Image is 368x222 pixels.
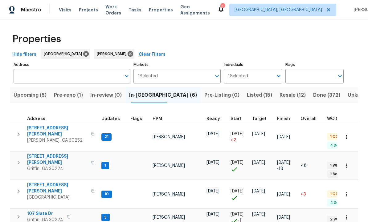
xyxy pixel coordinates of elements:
span: Geo Assignments [180,4,210,16]
span: [GEOGRAPHIC_DATA] [27,194,87,200]
label: Address [14,63,130,67]
span: 1 WIP [328,163,341,168]
span: [GEOGRAPHIC_DATA] [44,51,84,57]
span: [PERSON_NAME] [153,163,185,168]
span: Properties [149,7,173,13]
div: 1 [220,4,225,10]
button: Open [274,72,283,80]
span: Target [252,117,267,121]
span: Overall [301,117,317,121]
span: 10 [102,192,111,197]
span: [DATE] [252,160,265,165]
span: Ready [206,117,220,121]
span: Pre-Listing (0) [204,91,239,99]
span: [STREET_ADDRESS][PERSON_NAME] [27,182,87,194]
button: Hide filters [10,49,39,60]
div: Earliest renovation start date (first business day after COE or Checkout) [206,117,226,121]
span: 4 Done [328,143,346,148]
button: Clear Filters [136,49,168,60]
span: [DATE] [277,215,290,220]
span: [GEOGRAPHIC_DATA], [GEOGRAPHIC_DATA] [235,7,322,13]
span: [DATE] [277,135,290,139]
span: Listed (15) [247,91,272,99]
label: Markets [133,63,221,67]
span: [DATE] [231,212,243,216]
span: -18 [301,163,307,168]
button: Open [122,72,131,80]
label: Individuals [224,63,282,67]
span: [PERSON_NAME], GA 30252 [27,137,87,143]
span: Hide filters [12,51,36,59]
span: Updates [101,117,120,121]
span: [DATE] [206,189,219,193]
span: Resale (12) [280,91,306,99]
span: Flags [130,117,142,121]
span: In-review (0) [90,91,122,99]
span: [DATE] [206,160,219,165]
div: Days past target finish date [301,117,322,121]
div: Actual renovation start date [231,117,247,121]
button: Open [213,72,221,80]
td: Project started 2 days late [228,123,250,151]
span: 107 Slate Dr [27,211,63,217]
span: 2 WIP [328,217,342,222]
span: Upcoming (5) [14,91,47,99]
span: HPM [153,117,162,121]
span: [DATE] [252,212,265,216]
span: [DATE] [231,189,243,193]
span: Visits [59,7,72,13]
span: 1 Accepted [328,172,354,177]
div: Target renovation project end date [252,117,272,121]
span: 5 [102,215,109,220]
span: 1 [102,163,108,168]
div: [GEOGRAPHIC_DATA] [41,49,90,59]
div: Projected renovation finish date [277,117,296,121]
div: [PERSON_NAME] [94,49,134,59]
span: [DATE] [252,189,265,193]
span: Start [231,117,242,121]
span: [DATE] [277,160,290,165]
span: 4 Done [328,200,346,205]
span: [PERSON_NAME] [153,215,185,220]
span: [STREET_ADDRESS][PERSON_NAME] [27,125,87,137]
span: 21 [102,134,111,139]
span: Griffin, GA 30224 [27,166,87,172]
span: [DATE] [277,192,290,196]
span: Address [27,117,45,121]
span: Maestro [21,7,41,13]
td: 18 day(s) earlier than target finish date [298,151,325,180]
span: + 2 [231,137,236,143]
span: [DATE] [206,212,219,216]
span: In-[GEOGRAPHIC_DATA] (6) [129,91,197,99]
span: Done (372) [313,91,340,99]
span: [STREET_ADDRESS][PERSON_NAME] [27,153,87,166]
span: [PERSON_NAME] [153,135,185,139]
span: [DATE] [206,132,219,136]
button: Open [336,72,344,80]
span: Properties [12,36,61,42]
span: 1 Selected [138,74,158,79]
span: +3 [301,192,306,196]
span: 1 QC [328,192,341,197]
span: WO Completion [327,117,361,121]
span: Projects [79,7,98,13]
td: 3 day(s) past target finish date [298,180,325,208]
span: -18 [277,166,283,172]
td: Project started on time [228,180,250,208]
span: [DATE] [231,160,243,165]
span: 1 QC [328,134,341,139]
span: Tasks [129,8,141,12]
span: Pre-reno (1) [54,91,83,99]
span: [PERSON_NAME] [97,51,129,57]
td: Scheduled to finish 18 day(s) early [275,151,298,180]
label: Flags [285,63,344,67]
span: [PERSON_NAME] [153,192,185,196]
span: Clear Filters [139,51,166,59]
span: Work Orders [105,4,121,16]
span: [DATE] [231,132,243,136]
span: Finish [277,117,290,121]
td: Project started on time [228,151,250,180]
span: [DATE] [252,132,265,136]
span: 1 Selected [228,74,248,79]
